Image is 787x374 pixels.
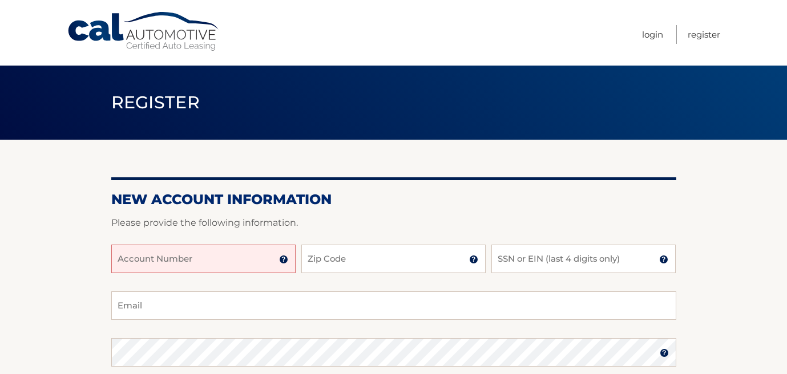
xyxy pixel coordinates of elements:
[111,191,676,208] h2: New Account Information
[111,215,676,231] p: Please provide the following information.
[279,255,288,264] img: tooltip.svg
[469,255,478,264] img: tooltip.svg
[491,245,676,273] input: SSN or EIN (last 4 digits only)
[642,25,663,44] a: Login
[111,245,296,273] input: Account Number
[660,348,669,357] img: tooltip.svg
[111,291,676,320] input: Email
[111,92,200,113] span: Register
[67,11,221,52] a: Cal Automotive
[301,245,486,273] input: Zip Code
[659,255,668,264] img: tooltip.svg
[688,25,720,44] a: Register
